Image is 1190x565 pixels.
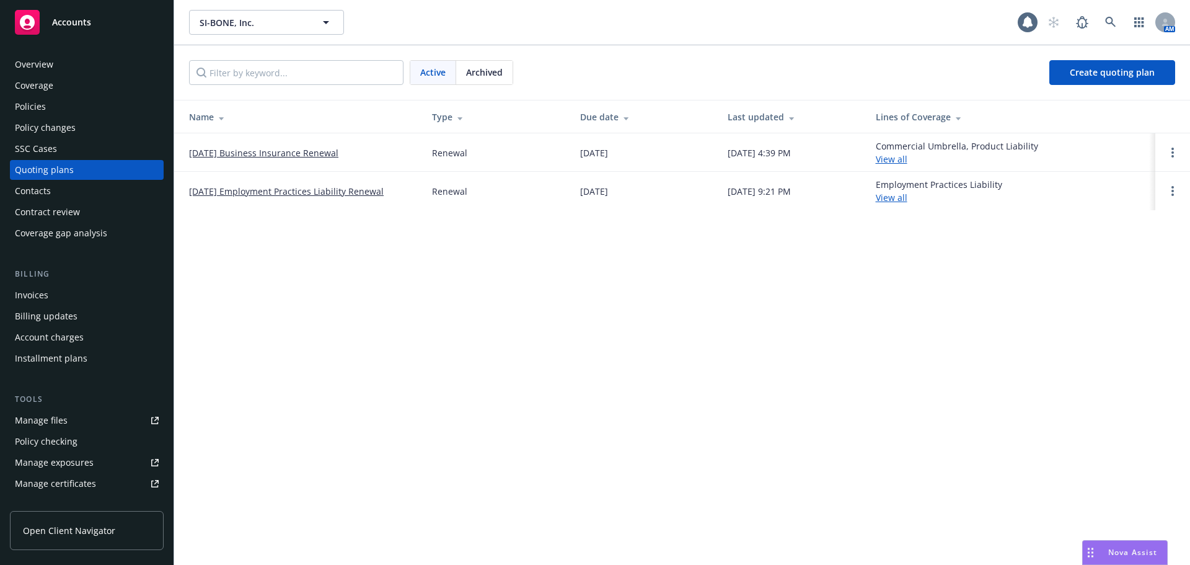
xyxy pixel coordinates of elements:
[10,202,164,222] a: Contract review
[15,223,107,243] div: Coverage gap analysis
[10,181,164,201] a: Contacts
[15,453,94,473] div: Manage exposures
[1108,547,1157,558] span: Nova Assist
[466,66,503,79] span: Archived
[432,185,467,198] div: Renewal
[1070,66,1155,78] span: Create quoting plan
[728,110,856,123] div: Last updated
[52,17,91,27] span: Accounts
[10,453,164,473] a: Manage exposures
[10,306,164,326] a: Billing updates
[432,146,467,159] div: Renewal
[1082,540,1168,565] button: Nova Assist
[1098,10,1123,35] a: Search
[1049,60,1175,85] a: Create quoting plan
[432,110,560,123] div: Type
[15,181,51,201] div: Contacts
[10,474,164,494] a: Manage certificates
[420,66,446,79] span: Active
[10,139,164,159] a: SSC Cases
[580,185,608,198] div: [DATE]
[728,146,791,159] div: [DATE] 4:39 PM
[10,160,164,180] a: Quoting plans
[1070,10,1095,35] a: Report a Bug
[189,146,338,159] a: [DATE] Business Insurance Renewal
[15,474,96,494] div: Manage certificates
[876,110,1146,123] div: Lines of Coverage
[10,118,164,138] a: Policy changes
[15,97,46,117] div: Policies
[189,110,412,123] div: Name
[15,139,57,159] div: SSC Cases
[15,202,80,222] div: Contract review
[1127,10,1152,35] a: Switch app
[15,306,77,326] div: Billing updates
[15,118,76,138] div: Policy changes
[876,153,907,165] a: View all
[728,185,791,198] div: [DATE] 9:21 PM
[10,5,164,40] a: Accounts
[15,349,87,368] div: Installment plans
[15,495,77,515] div: Manage claims
[10,268,164,280] div: Billing
[10,349,164,368] a: Installment plans
[15,411,68,430] div: Manage files
[580,146,608,159] div: [DATE]
[876,178,1002,204] div: Employment Practices Liability
[189,60,403,85] input: Filter by keyword...
[876,140,1038,166] div: Commercial Umbrella, Product Liability
[15,55,53,74] div: Overview
[876,192,907,203] a: View all
[15,76,53,96] div: Coverage
[189,185,384,198] a: [DATE] Employment Practices Liability Renewal
[200,16,307,29] span: SI-BONE, Inc.
[1165,184,1180,198] a: Open options
[23,524,115,537] span: Open Client Navigator
[15,327,84,347] div: Account charges
[10,97,164,117] a: Policies
[10,327,164,347] a: Account charges
[10,55,164,74] a: Overview
[10,411,164,430] a: Manage files
[10,223,164,243] a: Coverage gap analysis
[10,393,164,406] div: Tools
[15,285,48,305] div: Invoices
[10,495,164,515] a: Manage claims
[189,10,344,35] button: SI-BONE, Inc.
[10,432,164,452] a: Policy checking
[15,160,74,180] div: Quoting plans
[10,76,164,96] a: Coverage
[1083,541,1098,564] div: Drag to move
[15,432,77,452] div: Policy checking
[1165,145,1180,160] a: Open options
[10,285,164,305] a: Invoices
[1041,10,1066,35] a: Start snowing
[580,110,708,123] div: Due date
